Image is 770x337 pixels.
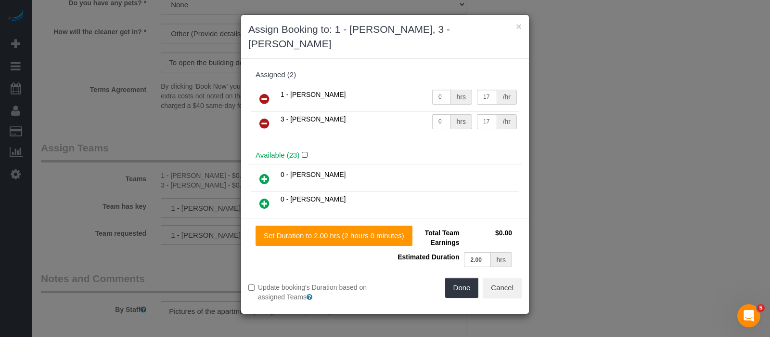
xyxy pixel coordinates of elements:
div: /hr [497,114,517,129]
span: 5 [757,304,765,312]
td: Total Team Earnings [392,226,462,250]
button: Done [445,278,479,298]
div: hrs [451,114,472,129]
div: hrs [491,252,512,267]
span: Estimated Duration [398,253,459,261]
button: Set Duration to 2.00 hrs (2 hours 0 minutes) [256,226,412,246]
span: 1 - [PERSON_NAME] [281,91,346,98]
input: Update booking's Duration based on assigned Teams [248,284,255,291]
label: Update booking's Duration based on assigned Teams [248,283,378,302]
button: Cancel [483,278,522,298]
span: 0 - [PERSON_NAME] [281,171,346,178]
span: 0 - [PERSON_NAME] [281,195,346,203]
iframe: Intercom live chat [737,304,760,327]
h3: Assign Booking to: 1 - [PERSON_NAME], 3 - [PERSON_NAME] [248,22,522,51]
span: 3 - [PERSON_NAME] [281,115,346,123]
div: /hr [497,90,517,105]
div: Assigned (2) [256,71,514,79]
h4: Available (23) [256,151,514,160]
div: hrs [451,90,472,105]
td: $0.00 [462,226,514,250]
button: × [516,21,522,31]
